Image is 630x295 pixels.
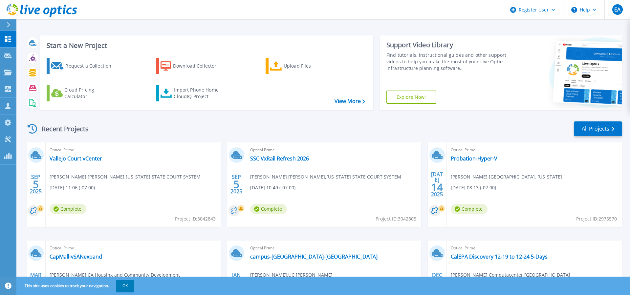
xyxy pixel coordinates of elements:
[451,271,570,279] span: [PERSON_NAME] , Computacenter [GEOGRAPHIC_DATA]
[30,172,42,196] div: SEP 2025
[386,41,510,49] div: Support Video Library
[431,184,443,190] span: 14
[451,244,618,252] span: Optical Prime
[47,85,120,101] a: Cloud Pricing Calculator
[250,184,295,191] span: [DATE] 10:49 (-07:00)
[156,58,229,74] a: Download Collector
[50,155,102,162] a: Vallejo Court vCenter
[230,172,243,196] div: SEP 2025
[47,42,365,49] h3: Start a New Project
[50,244,217,252] span: Optical Prime
[47,58,120,74] a: Request a Collection
[250,271,333,279] span: [PERSON_NAME] , UC [PERSON_NAME]
[65,59,118,73] div: Request a Collection
[175,215,216,222] span: Project ID: 3042843
[50,146,217,154] span: Optical Prime
[233,181,239,187] span: 5
[250,244,417,252] span: Optical Prime
[116,280,134,292] button: OK
[335,98,365,104] a: View More
[173,59,226,73] div: Download Collector
[50,271,180,279] span: [PERSON_NAME] , CA Housing and Community Development
[174,87,225,100] div: Import Phone Home CloudIQ Project
[431,270,443,294] div: DEC 2024
[250,146,417,154] span: Optical Prime
[451,253,548,260] a: CalEPA Discovery 12-19 to 12-24 5-Days
[576,215,617,222] span: Project ID: 2975570
[30,270,42,294] div: MAR 2025
[250,155,309,162] a: SSC VxRail Refresh 2026
[25,121,98,137] div: Recent Projects
[33,181,39,187] span: 5
[18,280,134,292] span: This site uses cookies to track your navigation.
[431,172,443,196] div: [DATE] 2025
[266,58,339,74] a: Upload Files
[50,204,86,214] span: Complete
[451,155,497,162] a: Probation-Hyper-V
[284,59,336,73] div: Upload Files
[250,173,401,180] span: [PERSON_NAME] [PERSON_NAME] , [US_STATE] STATE COURT SYSTEM
[386,52,510,72] div: Find tutorials, instructional guides and other support videos to help you make the most of your L...
[451,204,488,214] span: Complete
[64,87,117,100] div: Cloud Pricing Calculator
[574,121,622,136] a: All Projects
[451,184,496,191] span: [DATE] 08:13 (-07:00)
[50,253,102,260] a: CapMall-vSANexpand
[230,270,243,294] div: JAN 2025
[451,146,618,154] span: Optical Prime
[451,173,562,180] span: [PERSON_NAME] , [GEOGRAPHIC_DATA], [US_STATE]
[386,91,436,104] a: Explore Now!
[376,215,416,222] span: Project ID: 3042805
[50,184,95,191] span: [DATE] 11:06 (-07:00)
[50,173,201,180] span: [PERSON_NAME] [PERSON_NAME] , [US_STATE] STATE COURT SYSTEM
[614,7,620,12] span: EA
[250,204,287,214] span: Complete
[250,253,378,260] a: campus-[GEOGRAPHIC_DATA]-[GEOGRAPHIC_DATA]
